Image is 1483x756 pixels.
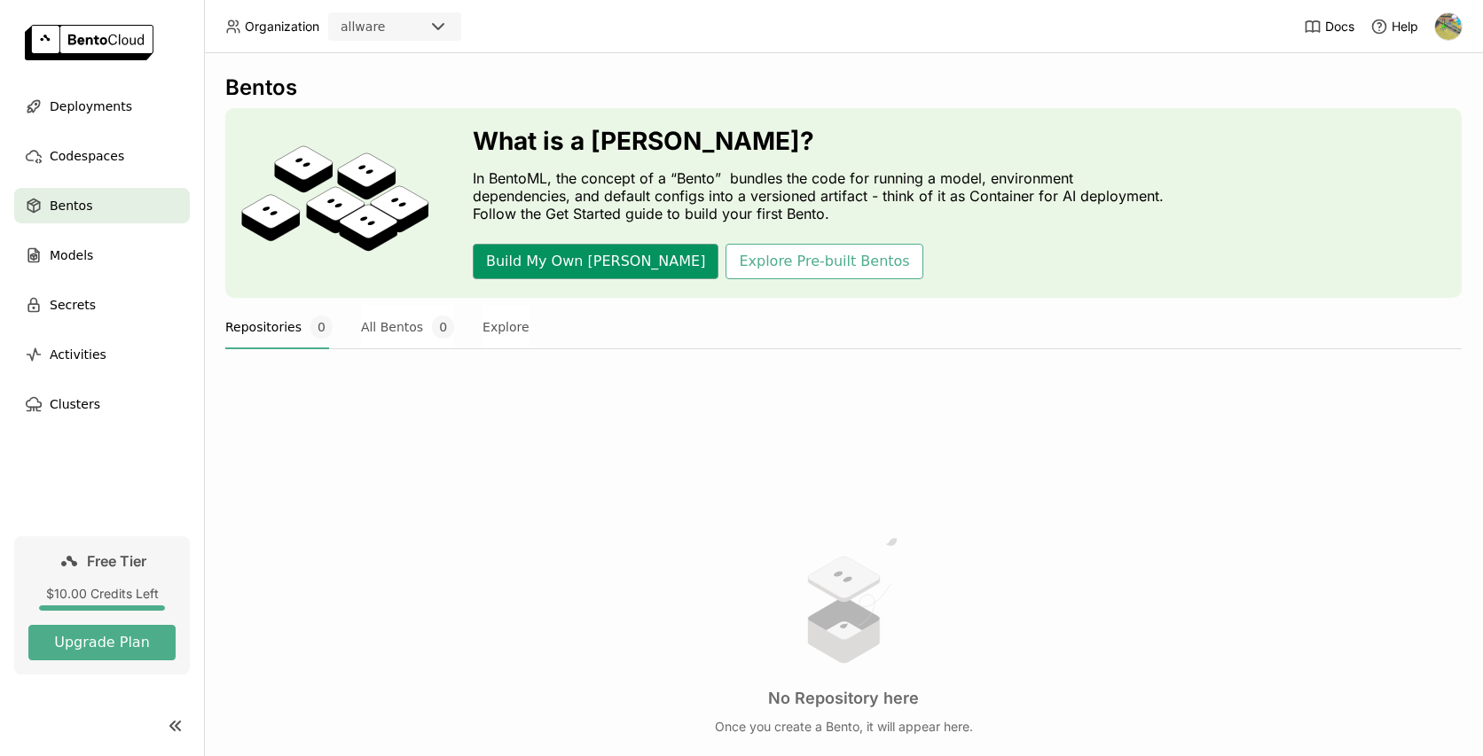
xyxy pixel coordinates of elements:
[473,169,1173,222] p: In BentoML, the concept of a “Bento” bundles the code for running a model, environment dependenci...
[387,19,388,36] input: Selected allware.
[28,586,176,602] div: $10.00 Credits Left
[726,244,922,279] button: Explore Pre-built Bentos
[432,316,454,339] span: 0
[14,188,190,223] a: Bentos
[14,138,190,174] a: Codespaces
[1370,18,1418,35] div: Help
[14,536,190,674] a: Free Tier$10.00 Credits LeftUpgrade Plan
[50,145,124,167] span: Codespaces
[87,552,146,570] span: Free Tier
[341,18,385,35] div: allware
[361,305,454,349] button: All Bentos
[14,337,190,372] a: Activities
[768,689,919,708] h3: No Repository here
[1392,19,1418,35] span: Help
[50,245,93,266] span: Models
[28,625,176,660] button: Upgrade Plan
[245,19,319,35] span: Organization
[50,294,96,316] span: Secrets
[14,238,190,273] a: Models
[239,144,430,261] img: cover onboarding
[777,534,910,667] img: no results
[1325,19,1354,35] span: Docs
[483,305,530,349] button: Explore
[225,305,333,349] button: Repositories
[50,394,100,415] span: Clusters
[25,25,153,60] img: logo
[50,344,106,365] span: Activities
[14,89,190,124] a: Deployments
[1304,18,1354,35] a: Docs
[14,287,190,323] a: Secrets
[473,127,1173,155] h3: What is a [PERSON_NAME]?
[50,96,132,117] span: Deployments
[310,316,333,339] span: 0
[50,195,92,216] span: Bentos
[14,386,190,422] a: Clusters
[225,74,1462,101] div: Bentos
[473,244,718,279] button: Build My Own [PERSON_NAME]
[1435,13,1462,40] img: Santiago Habit
[715,719,973,735] p: Once you create a Bento, it will appear here.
